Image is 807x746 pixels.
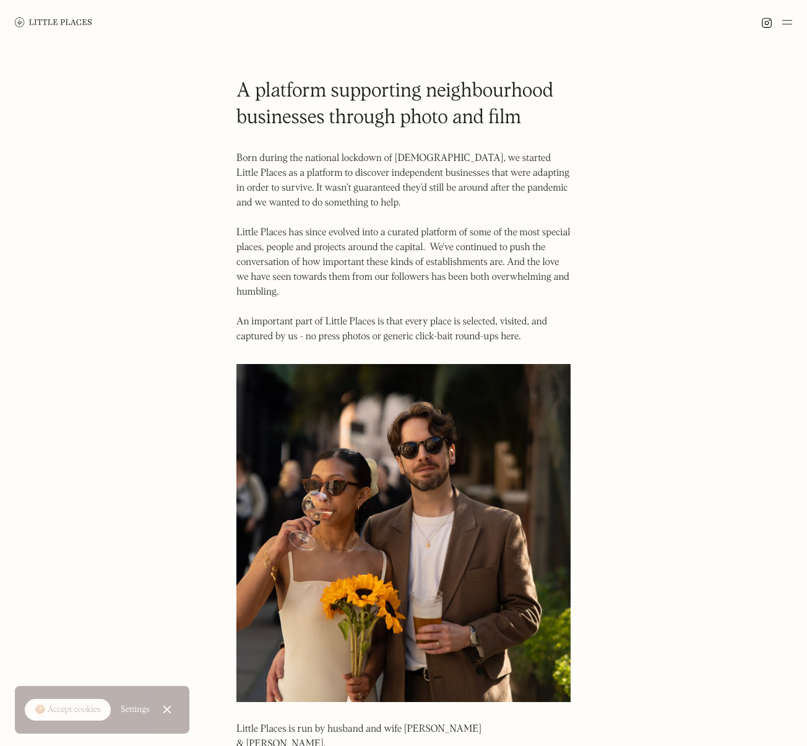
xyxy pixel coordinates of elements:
[35,704,101,716] div: 🍪 Accept cookies
[236,364,571,702] img: Little Places founders: Kyra & Jason
[25,699,111,721] a: 🍪 Accept cookies
[121,696,150,724] a: Settings
[121,705,150,714] div: Settings
[155,697,179,722] a: Close Cookie Popup
[236,151,571,344] p: Born during the national lockdown of [DEMOGRAPHIC_DATA], we started Little Places as a platform t...
[236,78,571,131] h1: A platform supporting neighbourhood businesses through photo and film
